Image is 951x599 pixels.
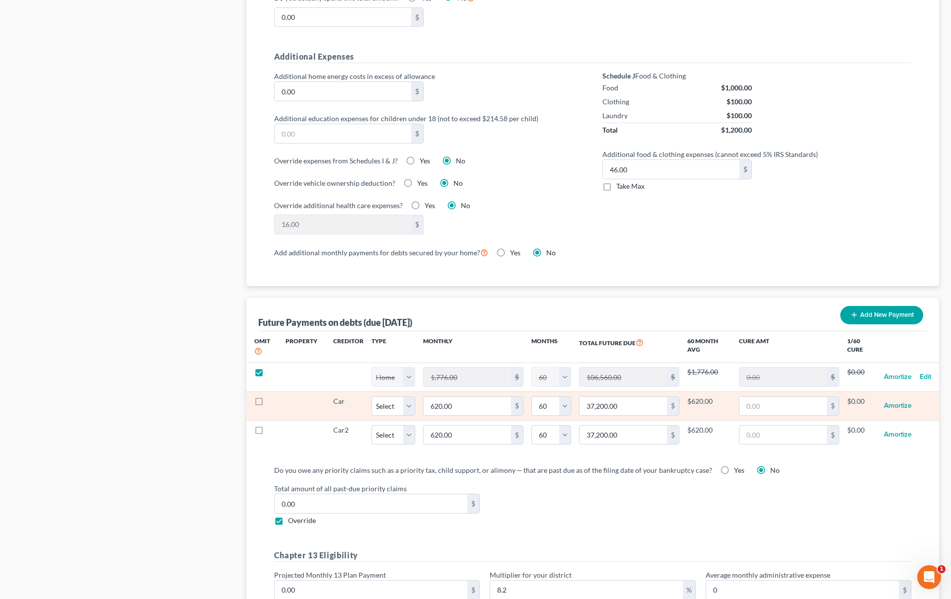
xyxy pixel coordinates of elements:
h5: Chapter 13 Eligibility [274,549,911,562]
td: $620.00 [687,391,731,420]
td: $1,776.00 [687,363,731,391]
div: $ [827,368,839,386]
input: 0.00 [580,397,667,416]
label: Projected Monthly 13 Plan Payment [274,570,386,580]
span: Yes [734,466,744,474]
div: $ [667,397,679,416]
div: $ [411,215,423,234]
input: 0.00 [275,494,467,513]
div: $100.00 [727,111,752,121]
div: Food & Clothing [602,71,752,81]
span: No [770,466,780,474]
td: $0.00 [847,363,876,391]
td: $620.00 [687,420,731,449]
input: 0.00 [275,215,411,234]
input: 0.00 [739,368,827,386]
button: Amortize [884,367,912,387]
td: Car2 [325,420,371,449]
input: 0.00 [739,397,827,416]
button: Amortize [884,396,912,416]
iframe: Intercom live chat [917,565,941,589]
input: 0.00 [424,368,511,386]
label: Additional home energy costs in excess of allowance [269,71,588,81]
label: Add additional monthly payments for debts secured by your home? [274,246,488,258]
div: $ [511,397,523,416]
div: $1,200.00 [721,125,752,135]
th: Cure Amt [731,331,847,363]
div: Laundry [602,111,628,121]
th: Type [371,331,415,363]
button: Add New Payment [840,306,923,324]
input: 0.00 [603,160,739,179]
span: No [461,201,470,210]
label: Average monthly administrative expense [706,570,830,580]
div: $ [667,368,679,386]
strong: Schedule J [602,72,635,80]
th: Monthly [415,331,531,363]
td: $0.00 [847,391,876,420]
span: Yes [420,156,430,165]
label: Do you owe any priority claims such as a priority tax, child support, or alimony ─ that are past ... [274,465,712,475]
input: 0.00 [275,124,411,143]
label: Override expenses from Schedules I & J? [274,155,398,166]
div: Food [602,83,618,93]
span: No [546,248,556,257]
div: $100.00 [727,97,752,107]
input: 0.00 [424,397,511,416]
th: Total Future Due [571,331,687,363]
span: Yes [425,201,435,210]
span: Override [288,516,316,524]
label: Total amount of all past-due priority claims [269,483,916,494]
div: $1,000.00 [721,83,752,93]
th: 60 Month Avg [687,331,731,363]
label: Additional education expenses for children under 18 (not to exceed $214.58 per child) [269,113,588,124]
h5: Additional Expenses [274,51,911,63]
div: Clothing [602,97,629,107]
input: 0.00 [580,368,667,386]
button: Edit [920,367,931,387]
th: 1/60 Cure [847,331,876,363]
div: $ [667,426,679,445]
button: Amortize [884,425,912,445]
div: Total [602,125,618,135]
input: 0.00 [275,8,411,27]
span: Yes [417,179,428,187]
div: $ [511,368,523,386]
div: $ [739,160,751,179]
th: Months [531,331,571,363]
th: Omit [246,331,278,363]
div: $ [467,494,479,513]
td: $0.00 [847,420,876,449]
div: $ [411,82,423,101]
input: 0.00 [580,426,667,445]
div: Future Payments on debts (due [DATE]) [258,316,412,328]
div: $ [827,397,839,416]
label: Multiplier for your district [490,570,572,580]
th: Property [278,331,325,363]
th: Creditor [325,331,371,363]
div: $ [411,124,423,143]
span: Take Max [616,182,645,190]
div: $ [411,8,423,27]
td: Car [325,391,371,420]
span: 1 [938,565,946,573]
label: Override vehicle ownership deduction? [274,178,395,188]
span: No [453,179,463,187]
input: 0.00 [424,426,511,445]
input: 0.00 [739,426,827,445]
label: Additional food & clothing expenses (cannot exceed 5% IRS Standards) [597,149,916,159]
label: Override additional health care expenses? [274,200,403,211]
span: Yes [510,248,520,257]
div: $ [511,426,523,445]
input: 0.00 [275,82,411,101]
span: No [456,156,465,165]
div: $ [827,426,839,445]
